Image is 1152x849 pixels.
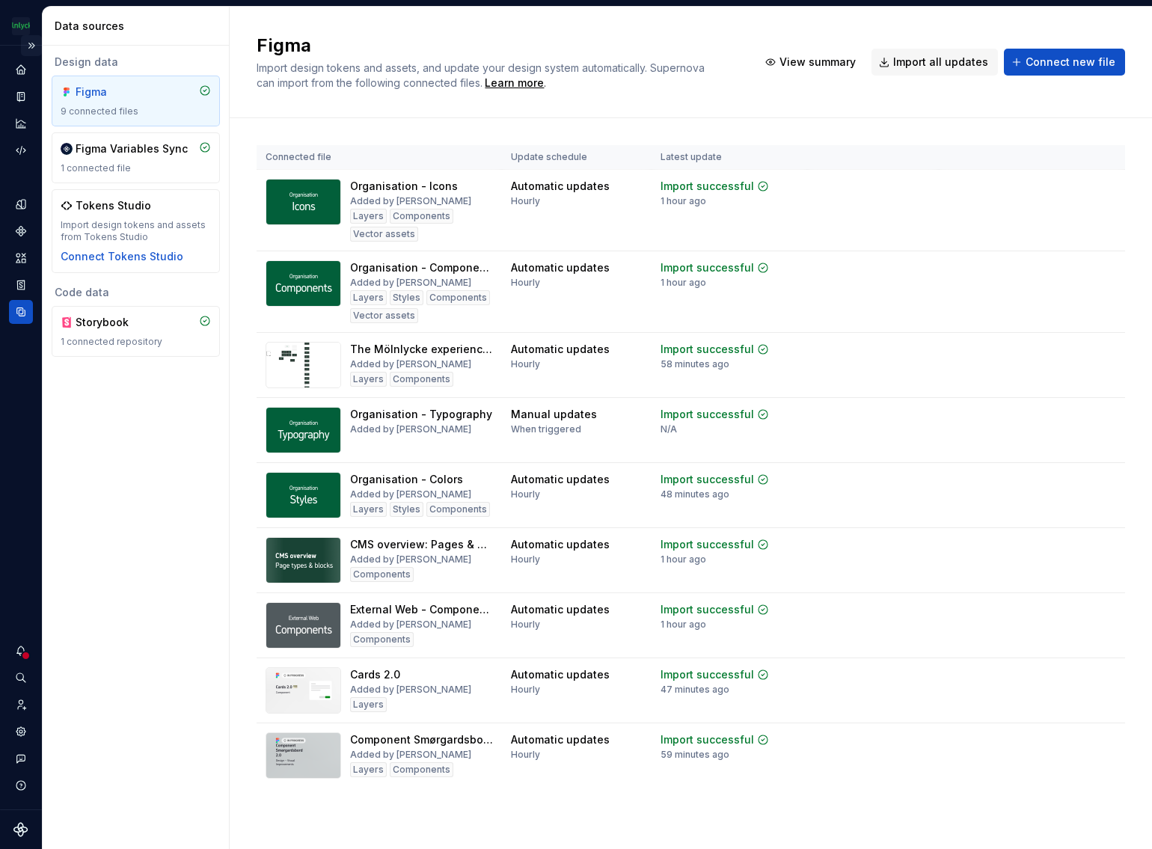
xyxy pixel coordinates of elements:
[661,667,754,682] div: Import successful
[61,249,183,264] button: Connect Tokens Studio
[390,502,423,517] div: Styles
[350,472,463,487] div: Organisation - Colors
[21,35,42,56] button: Expand sidebar
[9,58,33,82] a: Home
[9,138,33,162] a: Code automation
[511,537,610,552] div: Automatic updates
[502,145,652,170] th: Update schedule
[511,472,610,487] div: Automatic updates
[485,76,544,91] a: Learn more
[661,732,754,747] div: Import successful
[661,602,754,617] div: Import successful
[511,602,610,617] div: Automatic updates
[350,290,387,305] div: Layers
[9,219,33,243] a: Components
[350,684,471,696] div: Added by [PERSON_NAME]
[257,61,708,89] span: Import design tokens and assets, and update your design system automatically. Supernova can impor...
[426,502,490,517] div: Components
[426,290,490,305] div: Components
[1026,55,1115,70] span: Connect new file
[55,19,223,34] div: Data sources
[9,111,33,135] a: Analytics
[350,209,387,224] div: Layers
[350,619,471,631] div: Added by [PERSON_NAME]
[511,488,540,500] div: Hourly
[661,537,754,552] div: Import successful
[661,749,729,761] div: 59 minutes ago
[390,372,453,387] div: Components
[350,358,471,370] div: Added by [PERSON_NAME]
[350,602,493,617] div: External Web - Components
[9,693,33,717] a: Invite team
[9,720,33,744] div: Settings
[511,684,540,696] div: Hourly
[661,488,729,500] div: 48 minutes ago
[661,407,754,422] div: Import successful
[661,277,706,289] div: 1 hour ago
[511,358,540,370] div: Hourly
[76,141,188,156] div: Figma Variables Sync
[350,372,387,387] div: Layers
[257,145,502,170] th: Connected file
[661,423,677,435] div: N/A
[350,762,387,777] div: Layers
[257,34,740,58] h2: Figma
[511,749,540,761] div: Hourly
[52,132,220,183] a: Figma Variables Sync1 connected file
[661,554,706,566] div: 1 hour ago
[350,567,414,582] div: Components
[350,632,414,647] div: Components
[52,76,220,126] a: Figma9 connected files
[52,55,220,70] div: Design data
[652,145,807,170] th: Latest update
[661,179,754,194] div: Import successful
[76,315,147,330] div: Storybook
[9,192,33,216] a: Design tokens
[350,277,471,289] div: Added by [PERSON_NAME]
[9,300,33,324] a: Data sources
[350,537,493,552] div: CMS overview: Pages & Blocks
[661,260,754,275] div: Import successful
[9,85,33,108] a: Documentation
[390,762,453,777] div: Components
[511,732,610,747] div: Automatic updates
[482,78,546,89] span: .
[1004,49,1125,76] button: Connect new file
[52,306,220,357] a: Storybook1 connected repository
[9,246,33,270] a: Assets
[76,198,151,213] div: Tokens Studio
[350,502,387,517] div: Layers
[390,290,423,305] div: Styles
[661,684,729,696] div: 47 minutes ago
[350,697,387,712] div: Layers
[893,55,988,70] span: Import all updates
[511,407,597,422] div: Manual updates
[61,105,211,117] div: 9 connected files
[511,667,610,682] div: Automatic updates
[350,732,493,747] div: Component Smørgardsbord 2.0
[390,209,453,224] div: Components
[61,162,211,174] div: 1 connected file
[511,423,581,435] div: When triggered
[511,195,540,207] div: Hourly
[9,747,33,770] div: Contact support
[9,666,33,690] button: Search ⌘K
[9,273,33,297] a: Storybook stories
[12,17,30,35] img: 91fb9bbd-befe-470e-ae9b-8b56c3f0f44a.png
[61,219,211,243] div: Import design tokens and assets from Tokens Studio
[350,667,400,682] div: Cards 2.0
[13,822,28,837] svg: Supernova Logo
[350,227,418,242] div: Vector assets
[76,85,147,99] div: Figma
[350,308,418,323] div: Vector assets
